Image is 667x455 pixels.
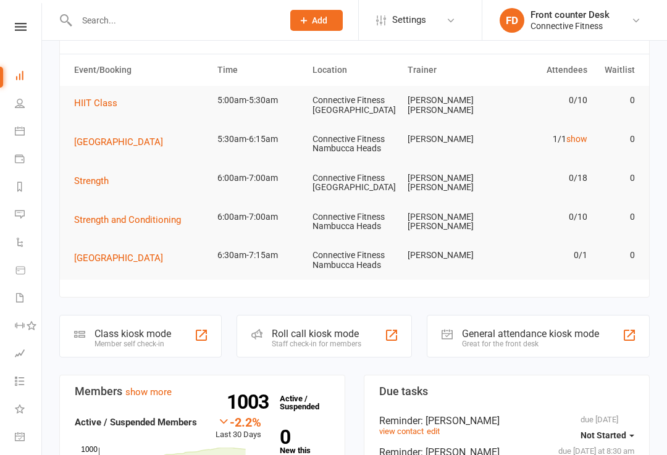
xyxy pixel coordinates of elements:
[212,241,307,270] td: 6:30am-7:15am
[74,135,172,149] button: [GEOGRAPHIC_DATA]
[212,164,307,193] td: 6:00am-7:00am
[531,20,610,31] div: Connective Fitness
[216,415,261,428] div: -2.2%
[227,393,274,411] strong: 1003
[593,86,640,115] td: 0
[497,125,592,154] td: 1/1
[402,86,497,125] td: [PERSON_NAME] [PERSON_NAME]
[497,86,592,115] td: 0/10
[94,328,171,340] div: Class kiosk mode
[15,63,43,91] a: Dashboard
[15,146,43,174] a: Payments
[581,424,634,446] button: Not Started
[125,386,172,398] a: show more
[307,86,402,125] td: Connective Fitness [GEOGRAPHIC_DATA]
[593,125,640,154] td: 0
[274,385,328,420] a: 1003Active / Suspended
[15,424,43,452] a: General attendance kiosk mode
[581,430,626,440] span: Not Started
[15,396,43,424] a: What's New
[497,241,592,270] td: 0/1
[15,119,43,146] a: Calendar
[307,54,402,86] th: Location
[216,415,261,441] div: Last 30 Days
[74,175,109,186] span: Strength
[402,54,497,86] th: Trainer
[593,164,640,193] td: 0
[212,54,307,86] th: Time
[272,340,361,348] div: Staff check-in for members
[593,241,640,270] td: 0
[307,202,402,241] td: Connective Fitness Nambucca Heads
[74,96,126,111] button: HIIT Class
[402,125,497,154] td: [PERSON_NAME]
[566,134,587,144] a: show
[402,241,497,270] td: [PERSON_NAME]
[307,164,402,202] td: Connective Fitness [GEOGRAPHIC_DATA]
[593,202,640,232] td: 0
[402,164,497,202] td: [PERSON_NAME] [PERSON_NAME]
[212,125,307,154] td: 5:30am-6:15am
[74,251,172,265] button: [GEOGRAPHIC_DATA]
[212,202,307,232] td: 6:00am-7:00am
[15,91,43,119] a: People
[94,340,171,348] div: Member self check-in
[74,173,117,188] button: Strength
[69,54,212,86] th: Event/Booking
[392,6,426,34] span: Settings
[427,427,440,436] a: edit
[74,253,163,264] span: [GEOGRAPHIC_DATA]
[497,164,592,193] td: 0/18
[74,98,117,109] span: HIIT Class
[402,202,497,241] td: [PERSON_NAME] [PERSON_NAME]
[307,241,402,280] td: Connective Fitness Nambucca Heads
[290,10,343,31] button: Add
[74,212,190,227] button: Strength and Conditioning
[379,415,634,427] div: Reminder
[74,136,163,148] span: [GEOGRAPHIC_DATA]
[307,125,402,164] td: Connective Fitness Nambucca Heads
[500,8,524,33] div: FD
[379,385,634,398] h3: Due tasks
[272,328,361,340] div: Roll call kiosk mode
[73,12,274,29] input: Search...
[593,54,640,86] th: Waitlist
[497,54,592,86] th: Attendees
[75,385,330,398] h3: Members
[280,428,325,446] strong: 0
[421,415,500,427] span: : [PERSON_NAME]
[497,202,592,232] td: 0/10
[531,9,610,20] div: Front counter Desk
[462,340,599,348] div: Great for the front desk
[212,86,307,115] td: 5:00am-5:30am
[75,417,197,428] strong: Active / Suspended Members
[462,328,599,340] div: General attendance kiosk mode
[15,174,43,202] a: Reports
[74,214,181,225] span: Strength and Conditioning
[379,427,424,436] a: view contact
[15,257,43,285] a: Product Sales
[312,15,327,25] span: Add
[15,341,43,369] a: Assessments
